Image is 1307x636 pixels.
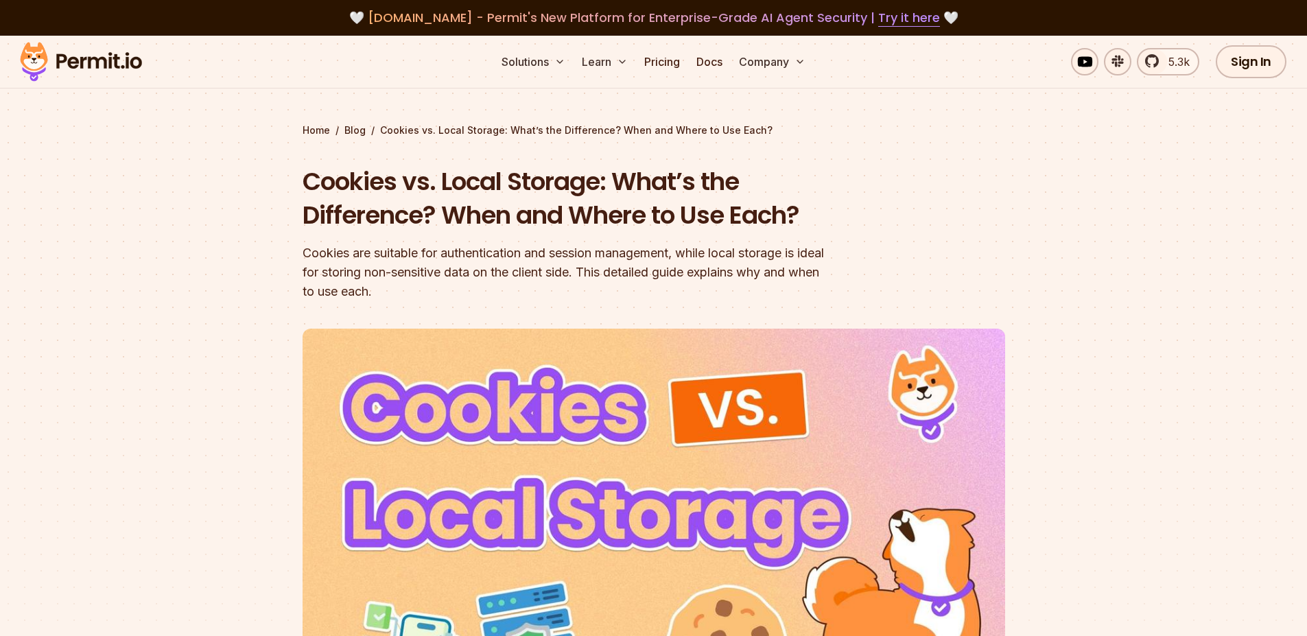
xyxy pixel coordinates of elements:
a: 5.3k [1137,48,1199,75]
a: Pricing [639,48,685,75]
span: [DOMAIN_NAME] - Permit's New Platform for Enterprise-Grade AI Agent Security | [368,9,940,26]
span: 5.3k [1160,54,1190,70]
button: Solutions [496,48,571,75]
button: Company [733,48,811,75]
img: Permit logo [14,38,148,85]
a: Try it here [878,9,940,27]
a: Docs [691,48,728,75]
a: Blog [344,123,366,137]
h1: Cookies vs. Local Storage: What’s the Difference? When and Where to Use Each? [303,165,829,233]
a: Home [303,123,330,137]
button: Learn [576,48,633,75]
div: Cookies are suitable for authentication and session management, while local storage is ideal for ... [303,244,829,301]
div: / / [303,123,1005,137]
div: 🤍 🤍 [33,8,1274,27]
a: Sign In [1216,45,1286,78]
